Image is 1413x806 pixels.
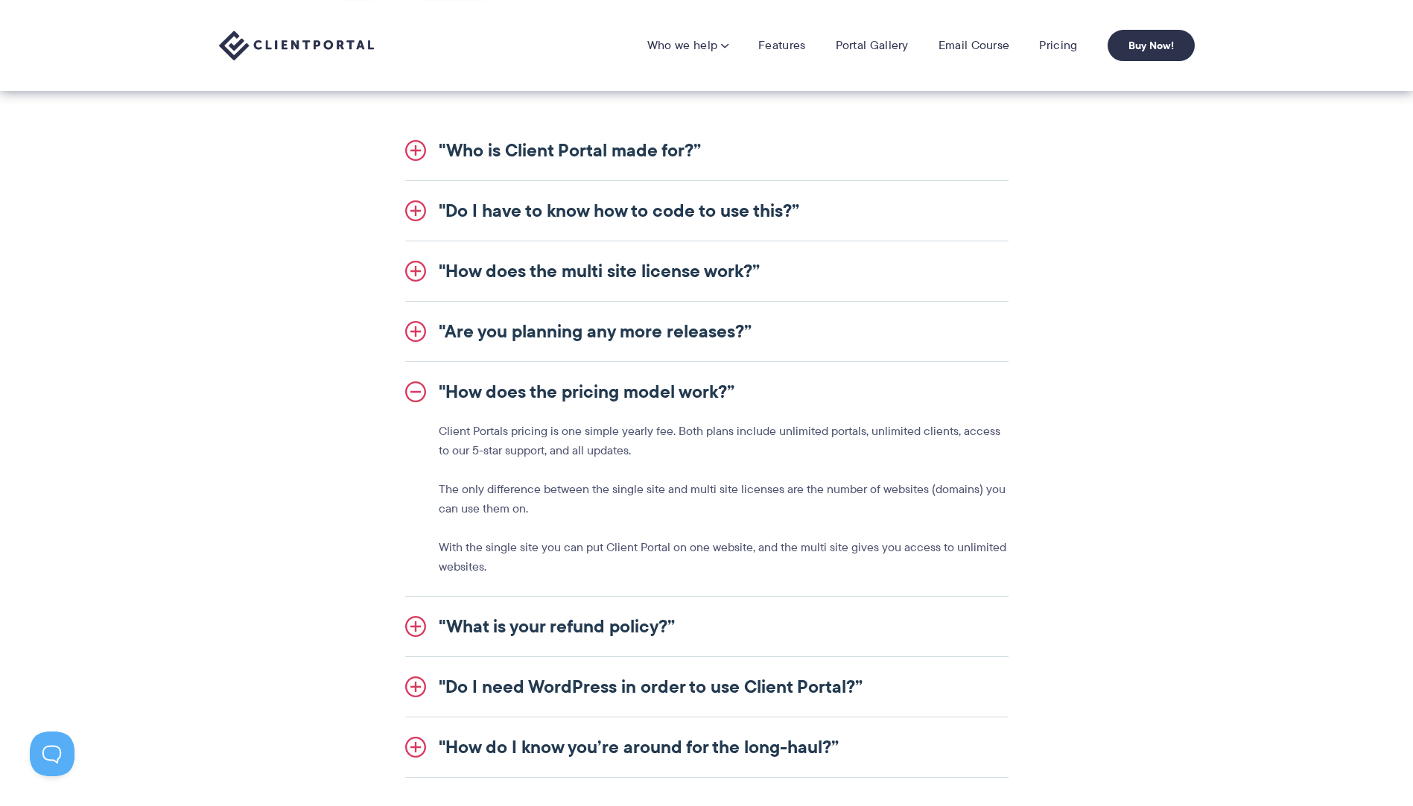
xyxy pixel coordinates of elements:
a: "What is your refund policy?” [405,597,1009,656]
a: Features [758,38,805,53]
a: Who we help [647,38,728,53]
a: Portal Gallery [836,38,909,53]
a: "Do I need WordPress in order to use Client Portal?” [405,657,1009,717]
p: Client Portals pricing is one simple yearly fee. Both plans include unlimited portals, unlimited ... [439,422,1009,460]
p: With the single site you can put Client Portal on one website, and the multi site gives you acces... [439,538,1009,577]
a: Pricing [1039,38,1077,53]
a: "Are you planning any more releases?” [405,302,1009,361]
a: "How do I know you’re around for the long-haul?” [405,717,1009,777]
a: "How does the multi site license work?” [405,241,1009,301]
a: "Do I have to know how to code to use this?” [405,181,1009,241]
p: The only difference between the single site and multi site licenses are the number of websites (d... [439,480,1009,518]
a: Email Course [939,38,1010,53]
a: Buy Now! [1108,30,1195,61]
iframe: Toggle Customer Support [30,732,74,776]
a: "Who is Client Portal made for?” [405,121,1009,180]
a: "How does the pricing model work?” [405,362,1009,422]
